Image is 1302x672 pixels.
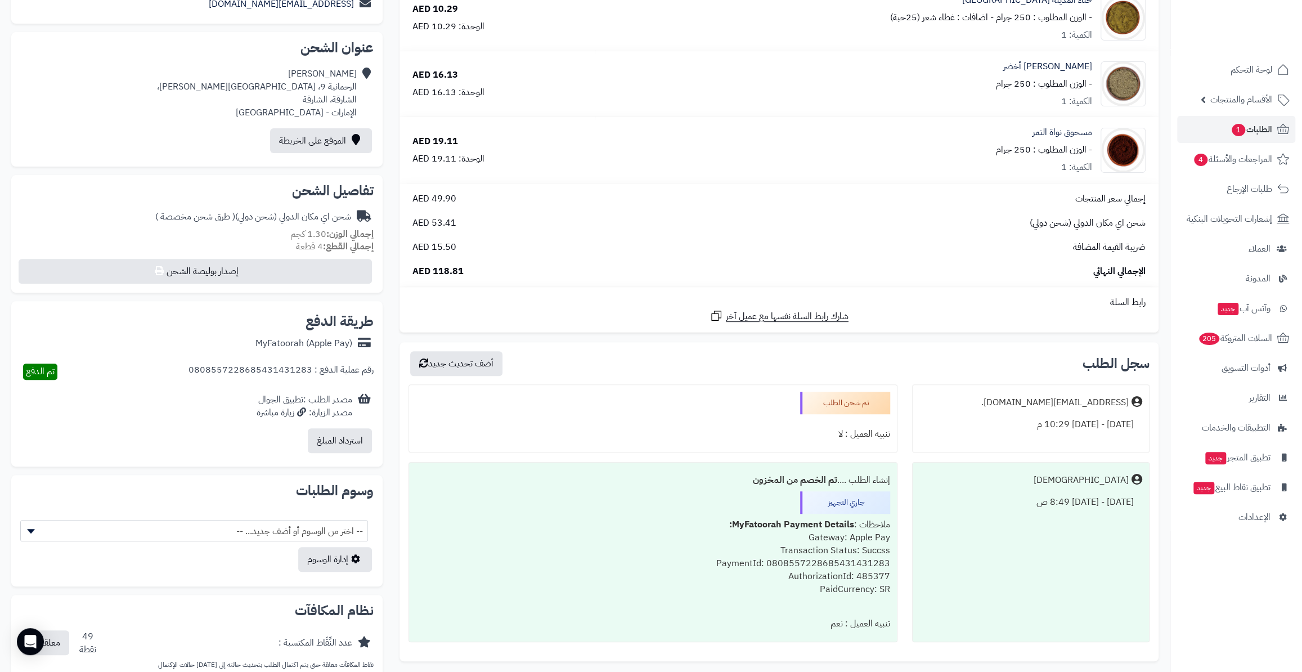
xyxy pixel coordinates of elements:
a: التقارير [1177,384,1295,411]
span: المراجعات والأسئلة [1193,151,1272,167]
span: ضريبة القيمة المضافة [1073,241,1146,254]
span: إشعارات التحويلات البنكية [1187,211,1272,227]
small: - الوزن المطلوب : 250 جرام [996,143,1092,156]
div: تنبيه العميل : لا [416,423,890,445]
button: إصدار بوليصة الشحن [19,259,372,284]
img: 1737394487-Date%20Seed%20Powder-90x90.jpg [1101,128,1145,173]
span: السلات المتروكة [1198,330,1272,346]
a: الإعدادات [1177,504,1295,531]
div: جاري التجهيز [800,491,890,514]
span: لوحة التحكم [1231,62,1272,78]
span: 4 [1193,153,1207,166]
div: الوحدة: 16.13 AED [412,86,484,99]
span: تم الدفع [26,365,55,378]
h3: سجل الطلب [1083,357,1150,370]
a: إشعارات التحويلات البنكية [1177,205,1295,232]
div: الكمية: 1 [1061,95,1092,108]
button: معلقة [22,630,69,655]
small: 4 قطعة [296,240,374,253]
span: شارك رابط السلة نفسها مع عميل آخر [726,310,848,323]
span: الإجمالي النهائي [1093,265,1146,278]
span: 118.81 AED [412,265,464,278]
div: عدد النِّقَاط المكتسبة : [279,637,352,649]
a: المراجعات والأسئلة4 [1177,146,1295,173]
img: 1728018264-Mushat%20Green-90x90.jpg [1101,61,1145,106]
span: جديد [1193,482,1214,494]
span: -- اختر من الوسوم أو أضف جديد... -- [20,520,368,541]
div: 16.13 AED [412,69,458,82]
a: تطبيق نقاط البيعجديد [1177,474,1295,501]
button: استرداد المبلغ [308,428,372,453]
small: - الوزن المطلوب : 250 جرام [996,11,1092,24]
a: المدونة [1177,265,1295,292]
img: logo-2.png [1225,22,1291,46]
h2: عنوان الشحن [20,41,374,55]
div: إنشاء الطلب .... [416,469,890,491]
a: العملاء [1177,235,1295,262]
div: الكمية: 1 [1061,161,1092,174]
span: 205 [1198,332,1220,345]
div: [PERSON_NAME] الرحمانية 9، [GEOGRAPHIC_DATA][PERSON_NAME]، الشارقة، الشارقة الإمارات - [GEOGRAPHI... [157,68,357,119]
div: رقم عملية الدفع : 0808557228685431431283 [188,364,374,380]
a: إدارة الوسوم [298,547,372,572]
small: - اضافات : غطاء شعر (25حبة) [890,11,994,24]
a: شارك رابط السلة نفسها مع عميل آخر [710,309,848,323]
button: أضف تحديث جديد [410,351,502,376]
div: [DATE] - [DATE] 10:29 م [919,414,1142,436]
div: 49 [79,630,96,656]
h2: تفاصيل الشحن [20,184,374,198]
div: نقطة [79,643,96,656]
div: [EMAIL_ADDRESS][DOMAIN_NAME]. [981,396,1129,409]
h2: طريقة الدفع [306,315,374,328]
a: تطبيق المتجرجديد [1177,444,1295,471]
div: ملاحظات : Gateway: Apple Pay Transaction Status: Succss PaymentId: 0808557228685431431283 Authori... [416,514,890,613]
div: تنبيه العميل : نعم [416,613,890,635]
div: تم شحن الطلب [800,392,890,414]
span: التقارير [1249,390,1270,406]
div: الوحدة: 10.29 AED [412,20,484,33]
strong: إجمالي القطع: [323,240,374,253]
strong: إجمالي الوزن: [326,227,374,241]
small: 1.30 كجم [290,227,374,241]
p: نقاط المكافآت معلقة حتى يتم اكتمال الطلب بتحديث حالته إلى [DATE] حالات الإكتمال [20,660,374,670]
span: العملاء [1249,241,1270,257]
a: مسحوق نواة التمر [1032,126,1092,139]
span: إجمالي سعر المنتجات [1075,192,1146,205]
span: تطبيق نقاط البيع [1192,480,1270,495]
span: تطبيق المتجر [1204,450,1270,465]
div: 10.29 AED [412,3,458,16]
small: - الوزن المطلوب : 250 جرام [996,77,1092,91]
span: 53.41 AED [412,217,456,230]
span: أدوات التسويق [1222,360,1270,376]
span: جديد [1218,303,1238,315]
span: 49.90 AED [412,192,456,205]
h2: وسوم الطلبات [20,484,374,498]
a: لوحة التحكم [1177,56,1295,83]
span: ( طرق شحن مخصصة ) [155,210,235,223]
a: وآتس آبجديد [1177,295,1295,322]
span: التطبيقات والخدمات [1202,420,1270,436]
h2: نظام المكافآت [20,604,374,617]
div: [DATE] - [DATE] 8:49 ص [919,491,1142,513]
span: الأقسام والمنتجات [1210,92,1272,107]
a: التطبيقات والخدمات [1177,414,1295,441]
a: طلبات الإرجاع [1177,176,1295,203]
a: السلات المتروكة205 [1177,325,1295,352]
span: المدونة [1246,271,1270,286]
span: 15.50 AED [412,241,456,254]
a: [PERSON_NAME] أخضر [1003,60,1092,73]
a: الموقع على الخريطة [270,128,372,153]
span: الطلبات [1231,122,1272,137]
b: MyFatoorah Payment Details: [729,518,854,531]
div: شحن اي مكان الدولي (شحن دولي) [155,210,351,223]
a: أدوات التسويق [1177,355,1295,382]
span: جديد [1205,452,1226,464]
span: شحن اي مكان الدولي (شحن دولي) [1030,217,1146,230]
span: -- اختر من الوسوم أو أضف جديد... -- [21,521,367,542]
div: Open Intercom Messenger [17,628,44,655]
div: MyFatoorah (Apple Pay) [255,337,352,350]
div: الوحدة: 19.11 AED [412,153,484,165]
div: مصدر الطلب :تطبيق الجوال [257,393,352,419]
div: [DEMOGRAPHIC_DATA] [1034,474,1129,487]
div: رابط السلة [404,296,1154,309]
